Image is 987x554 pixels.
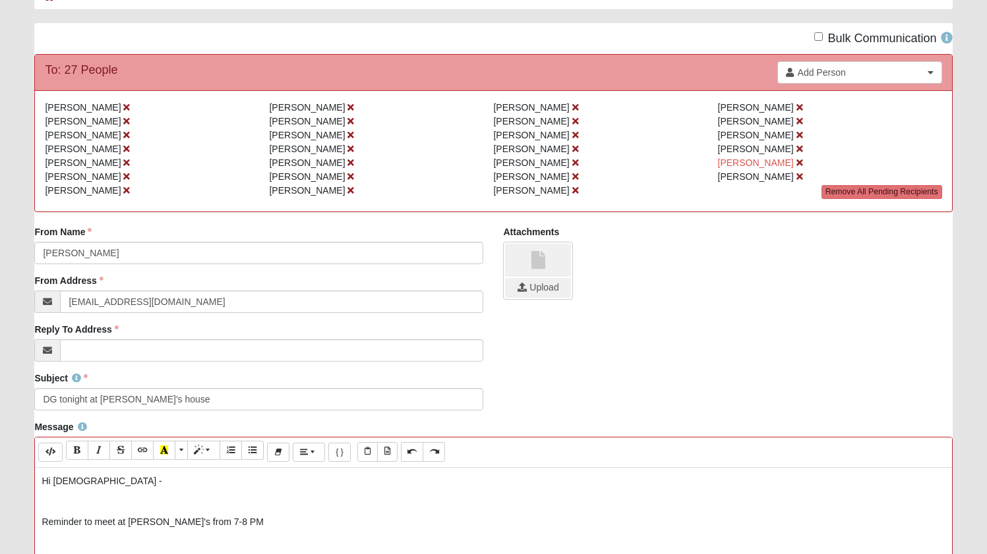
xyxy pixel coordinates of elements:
p: Hi [DEMOGRAPHIC_DATA] - [42,474,945,488]
span: [PERSON_NAME] [493,144,569,154]
button: Bold (⌘+B) [66,441,88,460]
button: Paste Text [357,442,378,461]
span: [PERSON_NAME] [45,144,121,154]
label: Reply To Address [34,323,118,336]
span: [PERSON_NAME] [269,116,345,126]
span: [PERSON_NAME] [493,171,569,182]
label: From Name [34,225,92,238]
button: Recent Color [153,441,175,460]
a: Remove All Pending Recipients [822,185,942,199]
span: [PERSON_NAME] [718,144,794,154]
a: Add Person Clear selection [777,61,942,84]
button: Paste from Word [377,442,398,461]
span: [PERSON_NAME] [718,116,794,126]
span: Bulk Communication [827,32,936,45]
label: Attachments [503,225,559,238]
button: Link (⌘+K) [131,441,154,460]
span: [PERSON_NAME] [45,171,121,182]
span: [PERSON_NAME] [269,157,345,168]
span: [PERSON_NAME] [269,130,345,140]
button: Paragraph [293,443,325,462]
button: Italic (⌘+I) [88,441,110,460]
button: Style [187,441,220,460]
span: [PERSON_NAME] [269,185,345,196]
label: Subject [34,372,88,385]
button: Undo (⌘+Z) [401,442,423,461]
button: Ordered list (⌘+⇧+NUM8) [220,441,242,460]
button: More Color [175,441,188,460]
button: Merge Field [328,443,351,462]
span: Add Person [798,66,924,79]
span: [PERSON_NAME] [269,102,345,113]
span: [PERSON_NAME] [45,102,121,113]
span: [PERSON_NAME] [45,130,121,140]
div: To: 27 People [45,61,117,79]
span: [PERSON_NAME] [45,157,121,168]
span: [PERSON_NAME] [718,130,794,140]
span: [PERSON_NAME] [493,116,569,126]
span: [PERSON_NAME] [718,157,794,168]
span: [PERSON_NAME] [493,130,569,140]
span: [PERSON_NAME] [493,102,569,113]
span: [PERSON_NAME] [45,116,121,126]
button: Redo (⌘+⇧+Z) [423,442,445,461]
p: Reminder to meet at [PERSON_NAME]'s from 7-8 PM [42,515,945,529]
label: From Address [34,274,103,287]
button: Unordered list (⌘+⇧+NUM7) [241,441,264,460]
span: [PERSON_NAME] [269,171,345,182]
span: [PERSON_NAME] [45,185,121,196]
button: Remove Font Style (⌘+\) [267,443,289,462]
button: Strikethrough (⌘+⇧+S) [109,441,132,460]
span: [PERSON_NAME] [718,102,794,113]
span: [PERSON_NAME] [718,171,794,182]
button: Code Editor [38,443,63,462]
span: [PERSON_NAME] [269,144,345,154]
label: Message [34,420,86,433]
span: [PERSON_NAME] [493,157,569,168]
input: Bulk Communication [814,32,823,41]
span: [PERSON_NAME] [493,185,569,196]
